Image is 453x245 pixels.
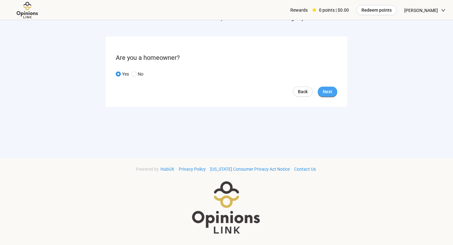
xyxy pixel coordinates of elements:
[159,167,176,172] a: HubUX
[293,167,317,172] a: Contact Us
[356,5,397,15] button: Redeem points
[441,8,445,13] span: down
[323,88,332,95] span: Next
[312,8,316,12] span: star
[318,87,337,97] button: Next
[116,53,337,63] p: Are you a homeowner?
[361,7,392,14] span: Redeem points
[273,16,317,21] strong: Answering is optional.
[136,166,317,173] div: · · ·
[209,167,291,172] a: [US_STATE] Consumer Privacy Act Notice
[136,167,159,172] span: Powered by
[293,87,313,97] a: Back
[138,71,143,77] p: No
[122,71,129,77] p: Yes
[298,88,308,95] span: Back
[177,167,207,172] a: Privacy Policy
[404,0,438,20] span: [PERSON_NAME]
